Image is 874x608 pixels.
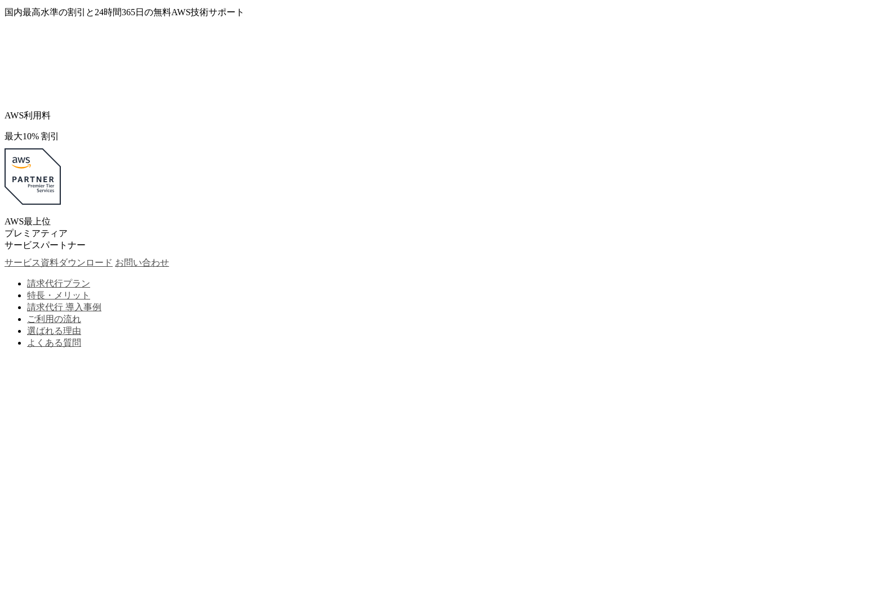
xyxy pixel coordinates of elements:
a: サービス資料ダウンロード [5,258,113,267]
p: % 割引 [5,131,869,143]
p: AWS最上位 プレミアティア サービスパートナー [5,216,869,252]
a: 選ばれる理由 [27,326,81,336]
a: よくある質問 [27,338,81,347]
img: 三菱地所 [5,355,140,422]
a: ご利用の流れ [27,314,81,324]
img: ミズノ [5,425,275,560]
a: 特長・メリット [27,290,90,300]
img: 契約件数 [5,24,159,99]
p: AWS利用料 [5,110,869,122]
p: 国内最高水準の割引と 24時間365日の無料AWS技術サポート [5,7,869,19]
span: 最大 [5,131,23,141]
a: お問い合わせ [115,258,169,267]
img: AWSプレミアティアサービスパートナー [5,148,61,205]
span: 10 [23,131,32,141]
a: 請求代行プラン [27,279,90,288]
a: 請求代行 導入事例 [27,302,101,312]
